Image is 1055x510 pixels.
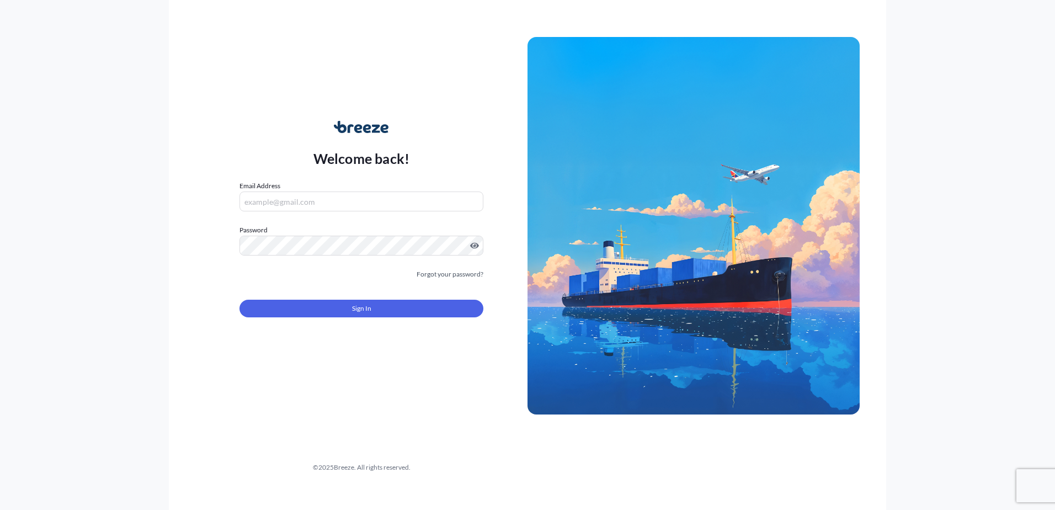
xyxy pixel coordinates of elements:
[470,241,479,250] button: Show password
[239,300,483,317] button: Sign In
[195,462,527,473] div: © 2025 Breeze. All rights reserved.
[239,225,483,236] label: Password
[239,192,483,211] input: example@gmail.com
[352,303,371,314] span: Sign In
[313,150,410,167] p: Welcome back!
[239,180,280,192] label: Email Address
[417,269,483,280] a: Forgot your password?
[527,37,860,415] img: Ship illustration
